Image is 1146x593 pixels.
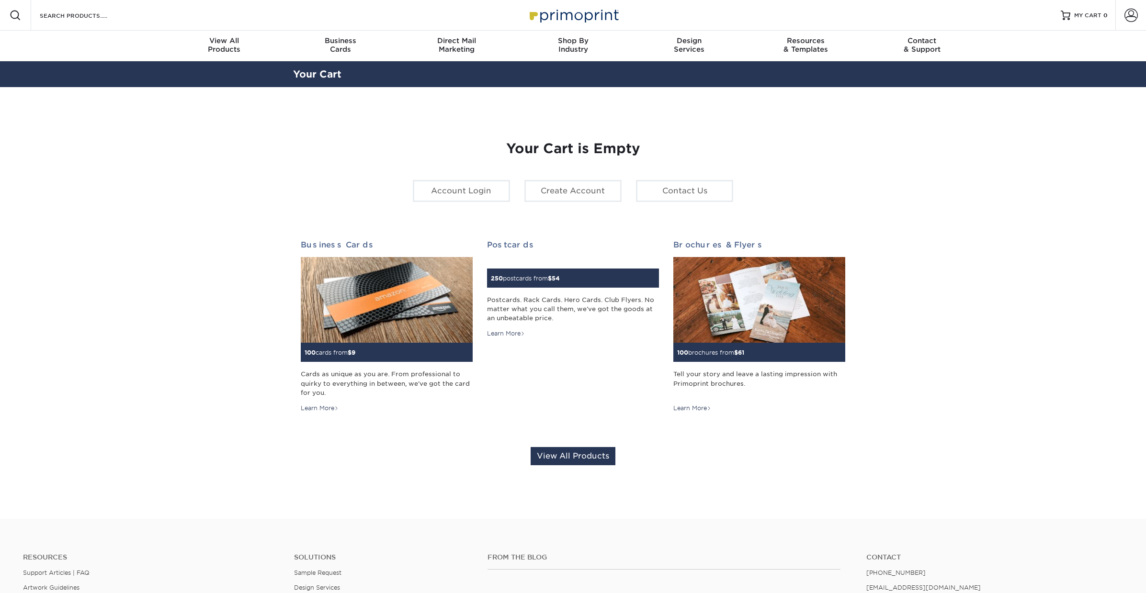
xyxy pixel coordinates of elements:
[864,36,980,54] div: & Support
[866,553,1123,561] a: Contact
[631,36,748,45] span: Design
[398,31,515,61] a: Direct MailMarketing
[282,36,398,45] span: Business
[866,569,926,576] a: [PHONE_NUMBER]
[294,569,341,576] a: Sample Request
[864,31,980,61] a: Contact& Support
[866,584,981,591] a: [EMAIL_ADDRESS][DOMAIN_NAME]
[294,584,340,591] a: Design Services
[734,349,738,356] span: $
[301,141,846,157] h1: Your Cart is Empty
[413,180,510,202] a: Account Login
[348,349,352,356] span: $
[748,36,864,45] span: Resources
[39,10,132,21] input: SEARCH PRODUCTS.....
[673,257,845,343] img: Brochures & Flyers
[636,180,733,202] a: Contact Us
[673,240,845,413] a: Brochures & Flyers 100brochures from$61 Tell your story and leave a lasting impression with Primo...
[398,36,515,54] div: Marketing
[166,36,283,54] div: Products
[282,31,398,61] a: BusinessCards
[673,404,711,413] div: Learn More
[864,36,980,45] span: Contact
[23,553,280,561] h4: Resources
[491,275,503,282] span: 250
[748,36,864,54] div: & Templates
[487,295,659,323] div: Postcards. Rack Cards. Hero Cards. Club Flyers. No matter what you call them, we've got the goods...
[305,349,355,356] small: cards from
[301,369,473,397] div: Cards as unique as you are. From professional to quirky to everything in between, we've got the c...
[1074,11,1101,20] span: MY CART
[524,180,622,202] a: Create Account
[525,5,621,25] img: Primoprint
[531,447,615,465] a: View All Products
[294,553,473,561] h4: Solutions
[631,31,748,61] a: DesignServices
[677,349,744,356] small: brochures from
[631,36,748,54] div: Services
[23,569,90,576] a: Support Articles | FAQ
[515,36,631,45] span: Shop By
[673,240,845,249] h2: Brochures & Flyers
[515,36,631,54] div: Industry
[677,349,688,356] span: 100
[352,349,355,356] span: 9
[1103,12,1108,19] span: 0
[305,349,316,356] span: 100
[398,36,515,45] span: Direct Mail
[487,240,659,249] h2: Postcards
[282,36,398,54] div: Cards
[166,31,283,61] a: View AllProducts
[515,31,631,61] a: Shop ByIndustry
[673,369,845,397] div: Tell your story and leave a lasting impression with Primoprint brochures.
[301,240,473,249] h2: Business Cards
[301,404,339,413] div: Learn More
[487,329,525,338] div: Learn More
[301,240,473,413] a: Business Cards 100cards from$9 Cards as unique as you are. From professional to quirky to everyth...
[491,275,560,282] small: postcards from
[487,240,659,338] a: Postcards 250postcards from$54 Postcards. Rack Cards. Hero Cards. Club Flyers. No matter what you...
[552,275,560,282] span: 54
[23,584,79,591] a: Artwork Guidelines
[301,257,473,343] img: Business Cards
[548,275,552,282] span: $
[488,553,841,561] h4: From the Blog
[166,36,283,45] span: View All
[748,31,864,61] a: Resources& Templates
[293,68,341,80] a: Your Cart
[738,349,744,356] span: 61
